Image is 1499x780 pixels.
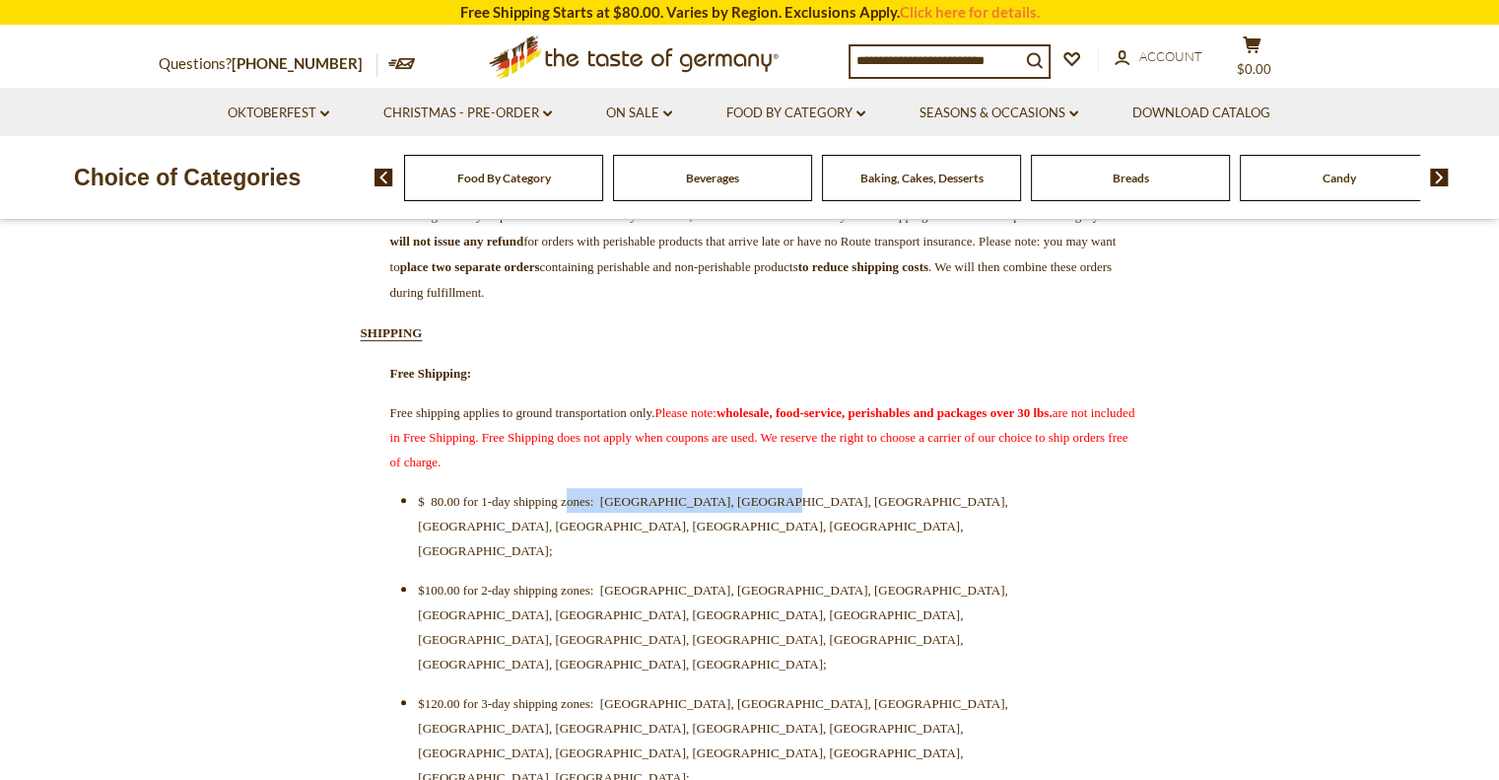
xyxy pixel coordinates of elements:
a: On Sale [606,103,672,124]
span: $ 80.00 for 1-day shipping zones: [GEOGRAPHIC_DATA], [GEOGRAPHIC_DATA], [GEOGRAPHIC_DATA], [GEOGR... [418,494,1007,558]
img: next arrow [1430,169,1449,186]
a: Breads [1113,171,1149,185]
a: Seasons & Occasions [920,103,1078,124]
span: Selecting 1-2 Day Express Guaranteed Delivery with UPS, FedEx or USPS is mandatory for all shippi... [390,208,1120,300]
span: Free shipping applies to ground transportation only. [390,405,1135,469]
a: Account [1115,46,1202,68]
a: [PHONE_NUMBER] [232,54,363,72]
strong: to reduce shipping costs [798,259,928,274]
img: previous arrow [375,169,393,186]
a: Food By Category [457,171,551,185]
a: Download Catalog [1132,103,1270,124]
span: $100.00 for 2-day shipping zones: [GEOGRAPHIC_DATA], [GEOGRAPHIC_DATA], [GEOGRAPHIC_DATA], [GEOGR... [418,583,1007,672]
span: Free Shipping: [390,366,471,381]
p: Questions? [159,51,377,77]
a: Baking, Cakes, Desserts [860,171,984,185]
a: Oktoberfest [228,103,329,124]
a: Food By Category [726,103,865,124]
span: Please note: are not included in Free Shipping. Free Shipping does not apply when coupons are use... [390,405,1135,469]
span: Account [1139,48,1202,64]
span: for orders with perishable products that arrive late or have no Route transport insurance. Please... [390,208,1120,300]
a: Christmas - PRE-ORDER [383,103,552,124]
a: Beverages [686,171,739,185]
strong: We will not issue any refund [390,208,1120,248]
button: $0.00 [1223,35,1282,85]
strong: SHIPPING [361,325,423,340]
a: Candy [1323,171,1356,185]
span: $0.00 [1237,61,1271,77]
a: Click here for details. [900,3,1040,21]
strong: wholesale, food-service, perishables and packages over 30 lbs. [716,405,1053,420]
strong: place two separate orders [400,259,540,274]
